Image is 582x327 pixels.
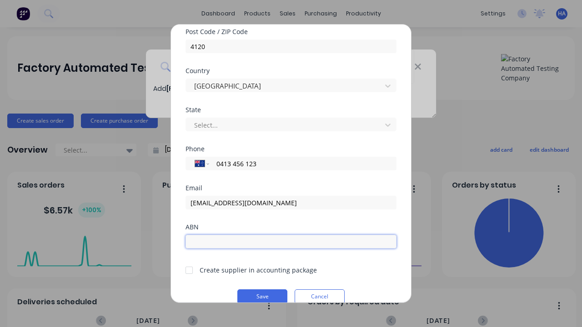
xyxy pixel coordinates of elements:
button: Cancel [295,289,345,304]
div: ABN [186,224,396,230]
div: Country [186,68,396,74]
div: Phone [186,146,396,152]
div: Post Code / ZIP Code [186,29,396,35]
div: State [186,107,396,113]
div: Email [186,185,396,191]
button: Save [237,289,287,304]
div: Create supplier in accounting package [200,265,317,275]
